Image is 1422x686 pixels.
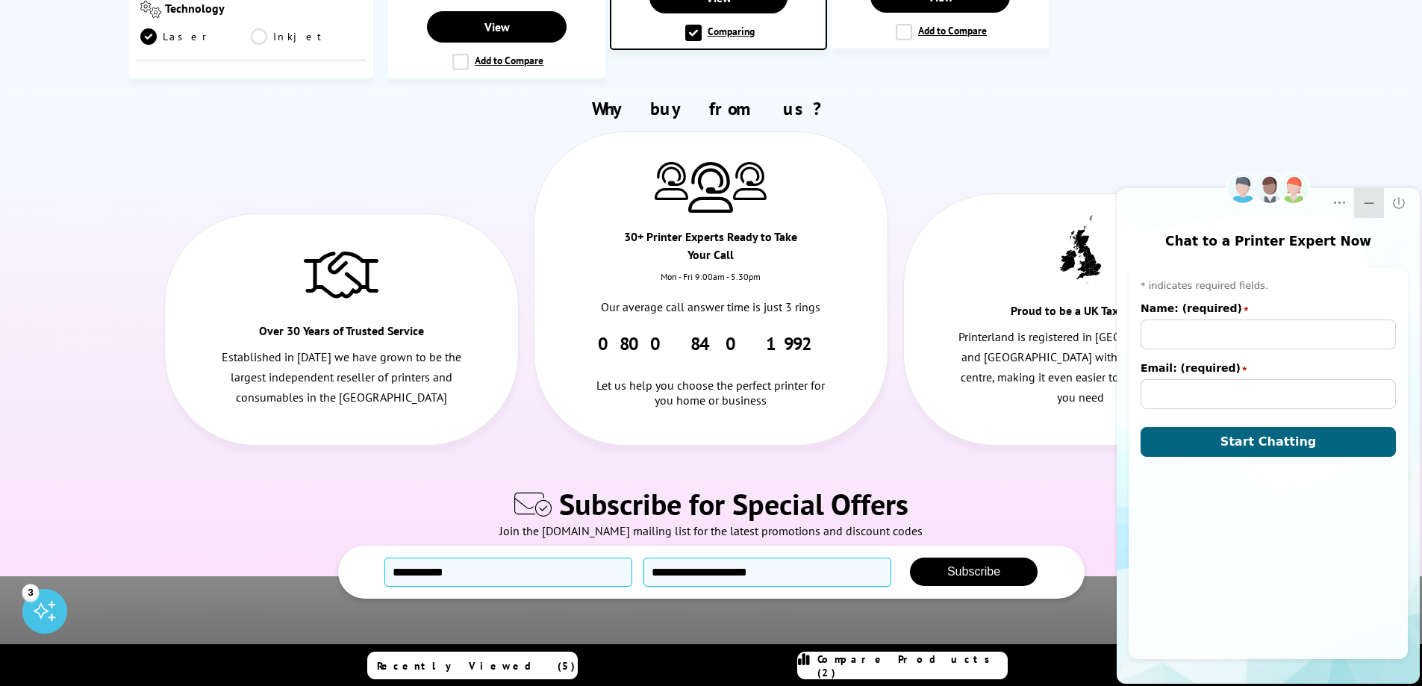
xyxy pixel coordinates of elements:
span: Technology [165,1,362,21]
img: Printer Experts [733,162,767,200]
img: Trusted Service [304,244,378,304]
span: Subscribe for Special Offers [559,484,908,523]
p: Printerland is registered in [GEOGRAPHIC_DATA] and [GEOGRAPHIC_DATA] with a UK based call centre,... [957,327,1204,408]
img: Printer Experts [655,162,688,200]
a: Compare Products (2) [797,652,1008,679]
a: Laser [140,28,252,45]
iframe: chat window [1114,163,1422,686]
span: Recently Viewed (5) [377,659,576,673]
a: Inkjet [251,28,362,45]
div: 3 [22,584,39,600]
label: Add to Compare [896,24,987,40]
label: Add to Compare [452,54,543,70]
span: Compare Products (2) [817,652,1007,679]
a: View [427,11,566,43]
div: Proud to be a UK Tax-Payer [992,302,1169,327]
div: Over 30 Years of Trusted Service [253,322,430,347]
div: Let us help you choose the perfect printer for you home or business [587,355,835,408]
div: Join the [DOMAIN_NAME] mailing list for the latest promotions and discount codes [7,523,1415,546]
button: Subscribe [910,558,1038,586]
h2: Why buy from us? [157,97,1266,120]
img: Printer Experts [688,162,733,213]
div: 30+ Printer Experts Ready to Take Your Call [623,228,799,271]
div: Mon - Fri 9:00am - 5.30pm [534,271,888,297]
img: UK tax payer [1060,215,1101,284]
span: Subscribe [947,565,1000,578]
p: Established in [DATE] we have grown to be the largest independent reseller of printers and consum... [218,347,465,408]
p: Our average call answer time is just 3 rings [587,297,835,317]
img: Technology [140,1,162,18]
a: Recently Viewed (5) [367,652,578,679]
a: 0800 840 1992 [598,332,824,355]
label: Comparing [685,25,755,41]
